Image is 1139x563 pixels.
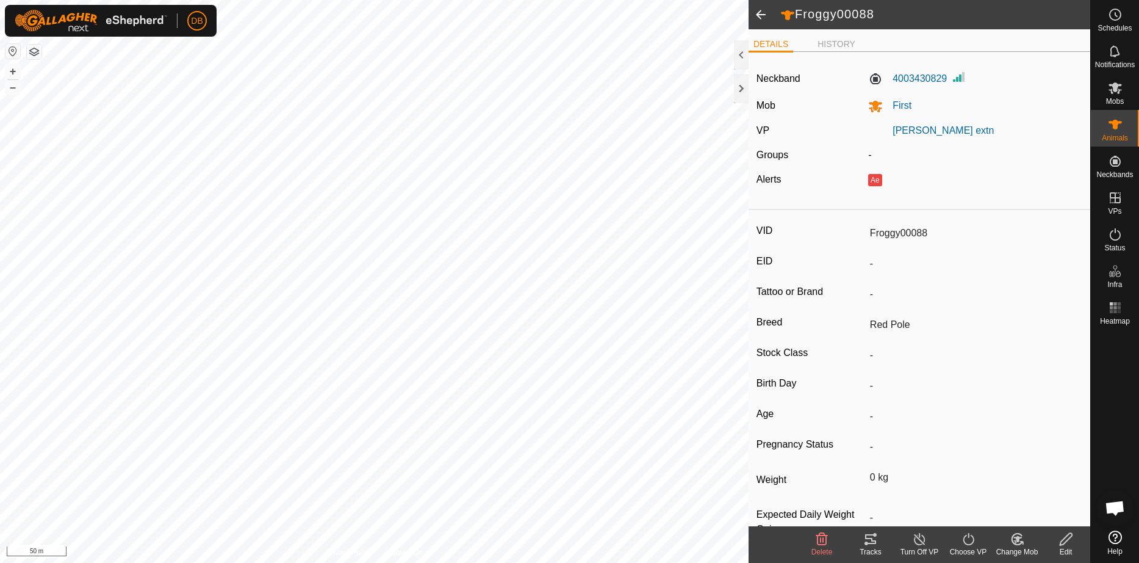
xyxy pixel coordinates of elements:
span: Delete [811,548,833,556]
div: Edit [1041,547,1090,558]
button: + [5,64,20,79]
span: First [883,100,911,111]
span: Heatmap [1100,318,1130,325]
li: HISTORY [813,38,860,51]
label: 4003430829 [868,71,947,86]
a: Contact Us [386,547,422,558]
label: VP [756,125,769,136]
li: DETAILS [749,38,793,53]
span: Infra [1107,281,1122,288]
span: DB [191,15,203,27]
a: Privacy Policy [326,547,372,558]
span: Status [1104,244,1125,252]
h2: Froggy00088 [780,7,1090,23]
label: Expected Daily Weight Gain [756,507,865,537]
span: Neckbands [1096,171,1133,178]
label: Groups [756,150,788,160]
button: Map Layers [27,45,41,59]
span: Animals [1102,134,1128,142]
label: EID [756,253,865,269]
label: Alerts [756,174,781,184]
label: Age [756,406,865,422]
a: [PERSON_NAME] extn [893,125,994,136]
img: Signal strength [952,70,966,84]
label: VID [756,223,865,239]
label: Weight [756,467,865,493]
a: Help [1091,526,1139,560]
span: Notifications [1095,61,1135,68]
span: Schedules [1098,24,1132,32]
div: Tracks [846,547,895,558]
span: Mobs [1106,98,1124,105]
button: – [5,80,20,95]
button: Reset Map [5,44,20,59]
div: - [863,148,1087,162]
button: Ae [868,174,882,186]
label: Pregnancy Status [756,437,865,452]
div: Change Mob [993,547,1041,558]
span: VPs [1108,208,1121,215]
div: Choose VP [944,547,993,558]
label: Mob [756,100,775,111]
div: Open chat [1097,490,1134,526]
span: Help [1107,548,1123,555]
label: Neckband [756,71,800,86]
label: Stock Class [756,345,865,361]
label: Breed [756,314,865,330]
img: Gallagher Logo [15,10,167,32]
label: Birth Day [756,376,865,391]
label: Tattoo or Brand [756,284,865,300]
div: Turn Off VP [895,547,944,558]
